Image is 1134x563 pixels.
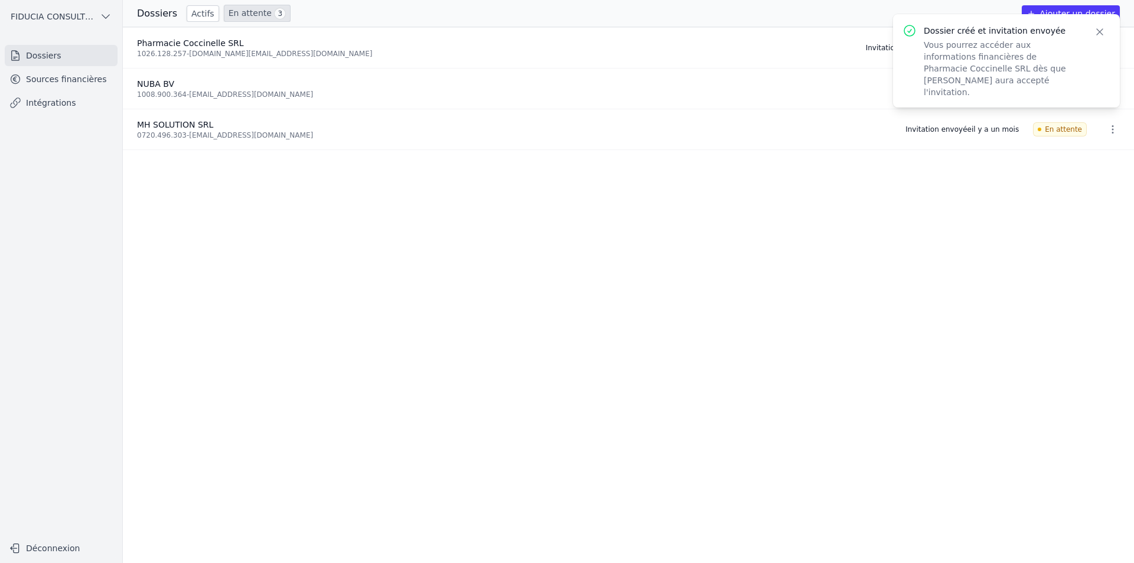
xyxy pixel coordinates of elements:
[5,69,118,90] a: Sources financières
[137,120,213,129] span: MH SOLUTION SRL
[137,38,244,48] span: Pharmacie Coccinelle SRL
[274,8,286,19] span: 3
[1022,5,1120,22] button: Ajouter un dossier
[866,43,1019,53] div: Invitation envoyée dans quelques secondes
[137,79,174,89] span: NUBA BV
[137,131,891,140] div: 0720.496.303 - [EMAIL_ADDRESS][DOMAIN_NAME]
[137,90,891,99] div: 1008.900.364 - [EMAIL_ADDRESS][DOMAIN_NAME]
[5,45,118,66] a: Dossiers
[5,92,118,113] a: Intégrations
[187,5,219,22] a: Actifs
[137,49,852,58] div: 1026.128.257 - [DOMAIN_NAME][EMAIL_ADDRESS][DOMAIN_NAME]
[224,5,291,22] a: En attente 3
[924,39,1080,98] p: Vous pourrez accéder aux informations financières de Pharmacie Coccinelle SRL dès que [PERSON_NAM...
[5,7,118,26] button: FIDUCIA CONSULTING SRL
[5,539,118,558] button: Déconnexion
[11,11,95,22] span: FIDUCIA CONSULTING SRL
[137,6,177,21] h3: Dossiers
[1033,122,1087,136] span: En attente
[905,125,1019,134] div: Invitation envoyée il y a un mois
[924,25,1080,37] p: Dossier créé et invitation envoyée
